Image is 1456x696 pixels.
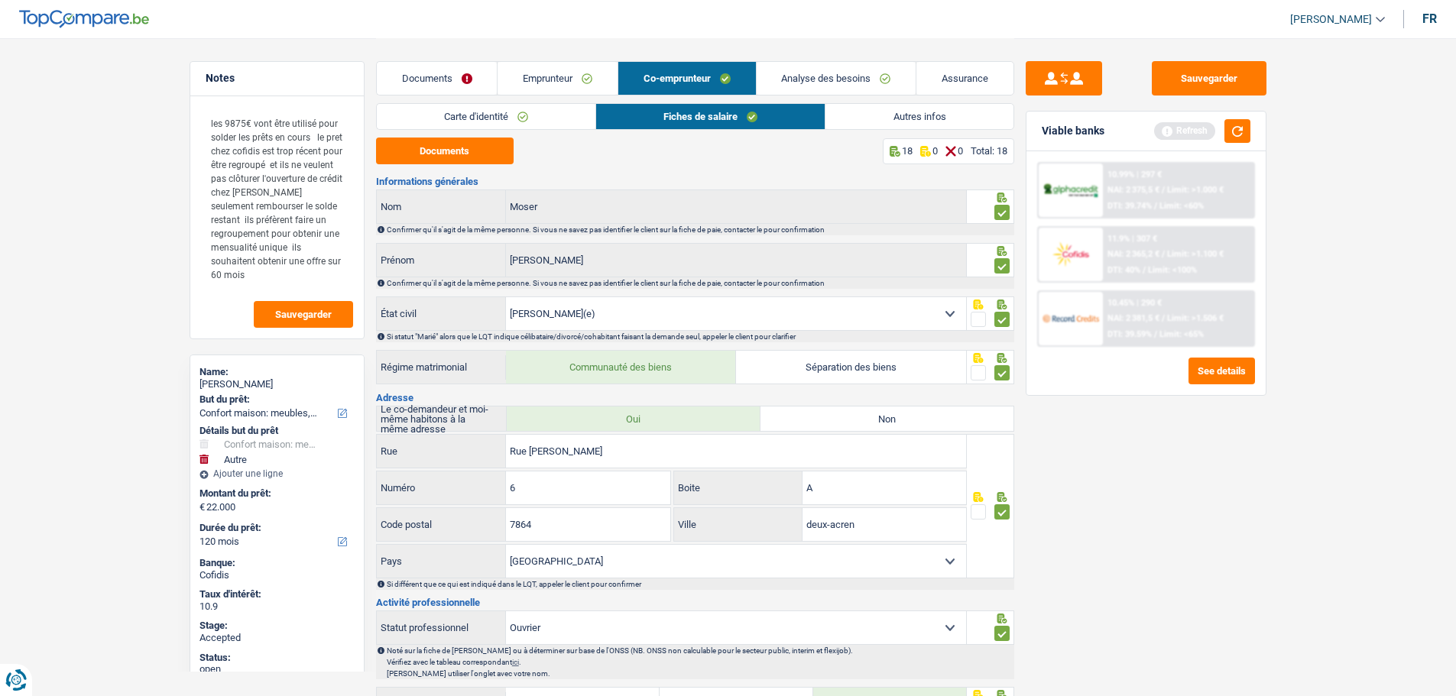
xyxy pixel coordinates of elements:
[1159,329,1204,339] span: Limit: <65%
[199,557,355,569] div: Banque:
[1043,304,1099,332] img: Record Credits
[199,501,205,513] span: €
[916,62,1013,95] a: Assurance
[377,508,506,541] label: Code postal
[512,658,519,666] a: ici
[377,435,507,468] label: Rue
[387,580,1013,588] div: Si différent que ce qui est indiqué dans le LQT, appeler le client pour confirmer
[1167,313,1224,323] span: Limit: >1.506 €
[1422,11,1437,26] div: fr
[1154,122,1215,139] div: Refresh
[199,468,355,479] div: Ajouter une ligne
[760,406,1013,431] label: Non
[199,487,352,500] label: Montant du prêt:
[1107,185,1159,195] span: NAI: 2 375,5 €
[199,378,355,390] div: [PERSON_NAME]
[199,620,355,632] div: Stage:
[618,62,756,95] a: Co-emprunteur
[387,332,1013,341] div: Si statut "Marié" alors que le LQT indique célibataire/divorcé/cohabitant faisant la demande seul...
[387,225,1013,234] div: Confirmer qu'il s'agit de la même personne. Si vous ne savez pas identifier le client sur la fich...
[1152,61,1266,95] button: Sauvegarder
[1290,13,1372,26] span: [PERSON_NAME]
[1042,125,1104,138] div: Viable banks
[958,145,963,157] p: 0
[1107,201,1152,211] span: DTI: 39.74%
[1107,249,1159,259] span: NAI: 2 365,2 €
[377,62,498,95] a: Documents
[376,138,514,164] button: Documents
[1188,358,1255,384] button: See details
[674,508,803,541] label: Ville
[377,355,507,380] label: Régime matrimonial
[1107,329,1152,339] span: DTI: 39.59%
[199,366,355,378] div: Name:
[498,62,618,95] a: Emprunteur
[1148,265,1197,275] span: Limit: <100%
[1154,329,1157,339] span: /
[1278,7,1385,32] a: [PERSON_NAME]
[1167,185,1224,195] span: Limit: >1.000 €
[376,597,1014,607] h3: Activité professionnelle
[199,522,352,534] label: Durée du prêt:
[1162,185,1165,195] span: /
[199,601,355,613] div: 10.9
[1154,201,1157,211] span: /
[1107,234,1157,244] div: 11.9% | 307 €
[275,309,332,319] span: Sauvegarder
[199,632,355,644] div: Accepted
[199,588,355,601] div: Taux d'intérêt:
[1159,201,1204,211] span: Limit: <60%
[199,393,352,406] label: But du prêt:
[757,62,916,95] a: Analyse des besoins
[206,72,349,85] h5: Notes
[19,10,149,28] img: TopCompare Logo
[387,646,1013,655] p: Noté sur la fiche de [PERSON_NAME] ou à déterminer sur base de l'ONSS (NB. ONSS non calculable po...
[507,406,760,431] label: Oui
[387,658,1013,666] p: Vérifiez avec le tableau correspondant .
[199,663,355,675] div: open
[1107,298,1162,308] div: 10.45% | 290 €
[199,425,355,437] div: Détails but du prêt
[254,301,353,328] button: Sauvegarder
[1043,182,1099,199] img: AlphaCredit
[1107,265,1140,275] span: DTI: 40%
[932,145,938,157] p: 0
[377,297,507,330] label: État civil
[377,190,507,223] label: Nom
[971,145,1007,157] div: Total: 18
[377,611,507,644] label: Statut professionnel
[377,471,506,504] label: Numéro
[1143,265,1146,275] span: /
[377,545,507,578] label: Pays
[1043,240,1099,268] img: Cofidis
[376,393,1014,403] h3: Adresse
[825,104,1013,129] a: Autres infos
[1162,249,1165,259] span: /
[387,279,1013,287] div: Confirmer qu'il s'agit de la même personne. Si vous ne savez pas identifier le client sur la fich...
[199,652,355,664] div: Status:
[199,569,355,581] div: Cofidis
[377,104,595,129] a: Carte d'identité
[596,104,825,129] a: Fiches de salaire
[1162,313,1165,323] span: /
[902,145,913,157] p: 18
[377,406,507,431] label: Le co-demandeur et moi-même habitons à la même adresse
[736,351,966,384] label: Séparation des biens
[376,176,1014,186] h3: Informations générales
[1107,313,1159,323] span: NAI: 2 381,5 €
[506,351,736,384] label: Communauté des biens
[1167,249,1224,259] span: Limit: >1.100 €
[387,669,1013,678] p: [PERSON_NAME] utiliser l'onglet avec votre nom.
[377,244,507,277] label: Prénom
[674,471,803,504] label: Boite
[1107,170,1162,180] div: 10.99% | 297 €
